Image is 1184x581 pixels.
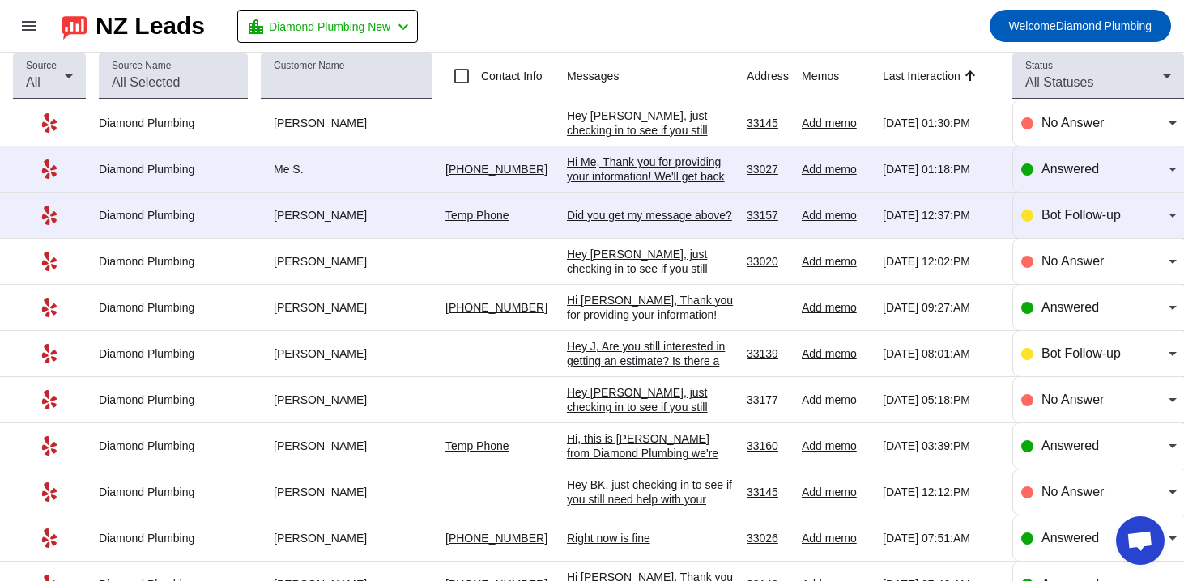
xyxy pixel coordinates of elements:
[261,346,432,361] div: [PERSON_NAME]
[747,116,789,130] div: 33145
[883,254,999,269] div: [DATE] 12:02:PM
[40,528,59,548] mat-icon: Yelp
[261,300,432,315] div: [PERSON_NAME]
[747,485,789,499] div: 33145
[237,10,418,43] button: Diamond Plumbing New
[394,17,413,36] mat-icon: chevron_left
[883,300,999,315] div: [DATE] 09:27:AM
[567,531,734,545] div: Right now is fine
[40,298,59,317] mat-icon: Yelp
[802,53,883,100] th: Memos
[261,439,432,453] div: [PERSON_NAME]
[112,73,235,92] input: All Selected
[445,439,509,452] a: Temp Phone
[26,75,40,89] span: All
[261,254,432,269] div: [PERSON_NAME]
[445,301,547,314] a: [PHONE_NUMBER]
[747,53,802,100] th: Address
[802,208,870,223] div: Add memo
[883,531,999,545] div: [DATE] 07:51:AM
[99,162,248,176] div: Diamond Plumbing
[990,10,1171,42] button: WelcomeDiamond Plumbing
[1041,116,1104,129] span: No Answer
[26,61,57,71] mat-label: Source
[1041,300,1099,314] span: Answered
[261,531,432,545] div: [PERSON_NAME]
[1009,15,1152,37] span: Diamond Plumbing
[802,531,870,545] div: Add memo
[802,392,870,407] div: Add memo
[567,385,734,473] div: Hey [PERSON_NAME], just checking in to see if you still need help with your project. Please let m...
[1041,392,1104,406] span: No Answer
[802,485,870,499] div: Add memo
[40,390,59,409] mat-icon: Yelp
[445,209,509,222] a: Temp Phone
[1025,61,1053,71] mat-label: Status
[445,532,547,545] a: [PHONE_NUMBER]
[40,344,59,363] mat-icon: Yelp
[883,68,960,84] div: Last Interaction
[269,15,390,38] span: Diamond Plumbing New
[802,116,870,130] div: Add memo
[883,439,999,453] div: [DATE] 03:39:PM
[747,208,789,223] div: 33157
[567,247,734,334] div: Hey [PERSON_NAME], just checking in to see if you still need help with your project. Please let m...
[96,15,205,37] div: NZ Leads
[99,485,248,499] div: Diamond Plumbing
[62,12,87,40] img: logo
[40,159,59,179] mat-icon: Yelp
[40,436,59,456] mat-icon: Yelp
[567,339,734,397] div: Hey J, Are you still interested in getting an estimate? Is there a good number to reach you? Than...
[99,208,248,223] div: Diamond Plumbing
[99,392,248,407] div: Diamond Plumbing
[567,293,734,351] div: Hi [PERSON_NAME], Thank you for providing your information! We'll get back to you as soon as poss...
[478,68,543,84] label: Contact Info
[1041,485,1104,498] span: No Answer
[40,206,59,225] mat-icon: Yelp
[567,477,734,565] div: Hey BK, just checking in to see if you still need help with your project. Please let me know and ...
[883,162,999,176] div: [DATE] 01:18:PM
[883,208,999,223] div: [DATE] 12:37:PM
[40,252,59,271] mat-icon: Yelp
[883,485,999,499] div: [DATE] 12:12:PM
[747,392,789,407] div: 33177
[567,208,734,223] div: Did you get my message above?​
[747,162,789,176] div: 33027
[1009,19,1056,32] span: Welcome
[883,116,999,130] div: [DATE] 01:30:PM
[747,531,789,545] div: 33026
[1041,439,1099,452] span: Answered
[112,61,171,71] mat-label: Source Name
[99,531,248,545] div: Diamond Plumbing
[261,162,432,176] div: Me S.
[567,155,734,213] div: Hi Me, Thank you for providing your information! We'll get back to you as soon as possible. Thank...
[802,162,870,176] div: Add memo
[1116,516,1165,565] div: Open chat
[1041,346,1121,360] span: Bot Follow-up
[40,113,59,133] mat-icon: Yelp
[99,346,248,361] div: Diamond Plumbing
[802,254,870,269] div: Add memo
[883,346,999,361] div: [DATE] 08:01:AM
[1041,208,1121,222] span: Bot Follow-up
[1025,75,1093,89] span: All Statuses
[883,392,999,407] div: [DATE] 05:18:PM
[747,346,789,361] div: 33139
[802,346,870,361] div: Add memo
[747,254,789,269] div: 33020
[802,439,870,453] div: Add memo
[747,439,789,453] div: 33160
[99,439,248,453] div: Diamond Plumbing
[802,300,870,315] div: Add memo
[261,392,432,407] div: [PERSON_NAME]
[445,163,547,176] a: [PHONE_NUMBER]
[261,208,432,223] div: [PERSON_NAME]
[261,485,432,499] div: [PERSON_NAME]
[261,116,432,130] div: [PERSON_NAME]
[99,254,248,269] div: Diamond Plumbing
[40,482,59,502] mat-icon: Yelp
[1041,162,1099,176] span: Answered
[19,16,39,36] mat-icon: menu
[99,300,248,315] div: Diamond Plumbing
[1041,531,1099,545] span: Answered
